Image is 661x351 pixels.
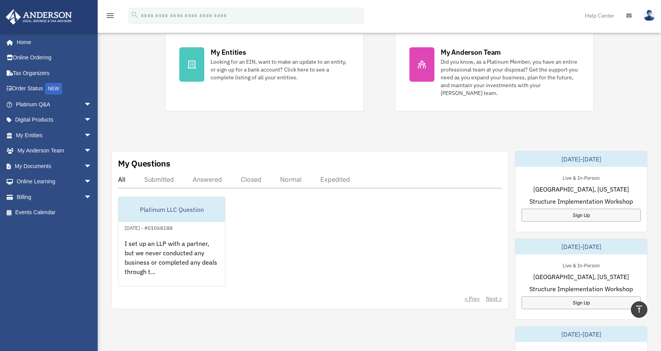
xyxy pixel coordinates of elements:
a: My Entities Looking for an EIN, want to make an update to an entity, or sign up for a bank accoun... [165,33,364,111]
div: Looking for an EIN, want to make an update to an entity, or sign up for a bank account? Click her... [211,58,349,81]
i: search [130,11,139,19]
div: Platinum LLC Question [118,197,225,222]
span: arrow_drop_down [84,127,100,143]
a: Order StatusNEW [5,81,104,97]
div: Expedited [320,175,350,183]
span: Structure Implementation Workshop [529,197,633,206]
a: Billingarrow_drop_down [5,189,104,205]
div: Did you know, as a Platinum Member, you have an entire professional team at your disposal? Get th... [441,58,579,97]
span: arrow_drop_down [84,158,100,174]
span: arrow_drop_down [84,189,100,205]
a: My Anderson Team Did you know, as a Platinum Member, you have an entire professional team at your... [395,33,594,111]
div: My Entities [211,47,246,57]
div: My Anderson Team [441,47,501,57]
div: [DATE]-[DATE] [515,151,647,167]
a: Platinum LLC Question[DATE] - #01068188I set up an LLP with a partner, but we never conducted any... [118,197,225,287]
a: My Entitiesarrow_drop_down [5,127,104,143]
div: Live & In-Person [556,261,606,269]
div: All [118,175,125,183]
a: Sign Up [522,209,641,222]
a: Sign Up [522,296,641,309]
span: Structure Implementation Workshop [529,284,633,294]
a: Online Ordering [5,50,104,66]
a: Digital Productsarrow_drop_down [5,112,104,128]
i: vertical_align_top [634,304,644,314]
a: vertical_align_top [631,301,647,318]
img: User Pic [643,10,655,21]
a: Platinum Q&Aarrow_drop_down [5,97,104,112]
i: menu [105,11,115,20]
span: arrow_drop_down [84,143,100,159]
div: [DATE] - #01068188 [118,223,179,231]
a: Home [5,34,100,50]
span: [GEOGRAPHIC_DATA], [US_STATE] [533,272,629,281]
a: Events Calendar [5,205,104,220]
span: [GEOGRAPHIC_DATA], [US_STATE] [533,184,629,194]
div: Submitted [144,175,174,183]
div: NEW [45,83,62,95]
div: [DATE]-[DATE] [515,326,647,342]
div: I set up an LLP with a partner, but we never conducted any business or completed any deals throug... [118,233,225,294]
span: arrow_drop_down [84,112,100,128]
div: Closed [241,175,261,183]
div: Live & In-Person [556,173,606,181]
a: My Documentsarrow_drop_down [5,158,104,174]
span: arrow_drop_down [84,174,100,190]
a: menu [105,14,115,20]
div: Answered [193,175,222,183]
a: Online Learningarrow_drop_down [5,174,104,190]
div: My Questions [118,158,170,169]
div: Normal [280,175,302,183]
div: [DATE]-[DATE] [515,239,647,254]
span: arrow_drop_down [84,97,100,113]
img: Anderson Advisors Platinum Portal [4,9,74,25]
a: My Anderson Teamarrow_drop_down [5,143,104,159]
a: Tax Organizers [5,65,104,81]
